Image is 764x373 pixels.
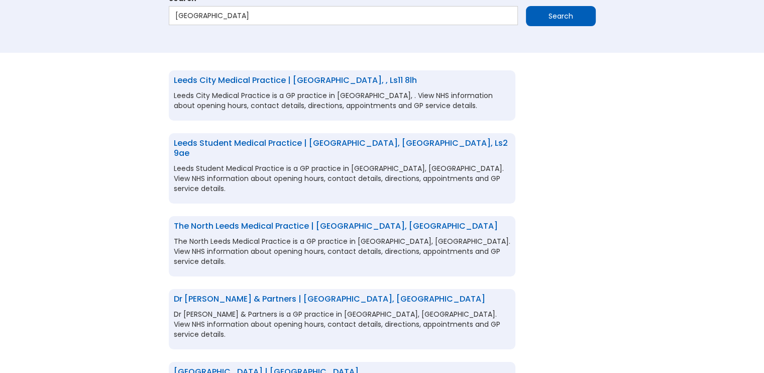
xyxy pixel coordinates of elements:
a: The North Leeds Medical Practice | [GEOGRAPHIC_DATA], [GEOGRAPHIC_DATA] [174,220,498,232]
p: Leeds Student Medical Practice is a GP practice in [GEOGRAPHIC_DATA], [GEOGRAPHIC_DATA]. View NHS... [174,163,510,194]
a: Dr [PERSON_NAME] & Partners | [GEOGRAPHIC_DATA], [GEOGRAPHIC_DATA] [174,293,485,305]
input: Search [526,6,596,26]
p: Leeds City Medical Practice is a GP practice in [GEOGRAPHIC_DATA], . View NHS information about o... [174,90,510,111]
p: The North Leeds Medical Practice is a GP practice in [GEOGRAPHIC_DATA], [GEOGRAPHIC_DATA]. View N... [174,236,510,266]
a: Leeds Student Medical Practice | [GEOGRAPHIC_DATA], [GEOGRAPHIC_DATA], ls2 9ae [174,137,508,159]
p: Dr [PERSON_NAME] & Partners is a GP practice in [GEOGRAPHIC_DATA], [GEOGRAPHIC_DATA]. View NHS in... [174,309,510,339]
a: Leeds City Medical Practice | [GEOGRAPHIC_DATA], , ls11 8lh [174,74,417,86]
input: Search… [169,6,518,25]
